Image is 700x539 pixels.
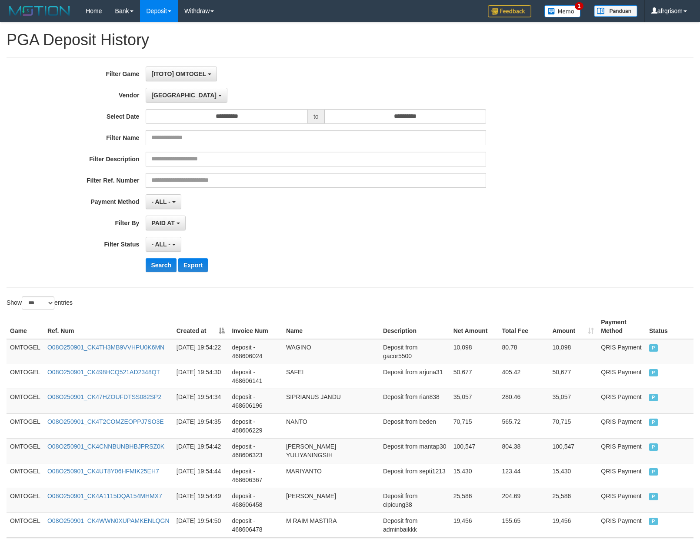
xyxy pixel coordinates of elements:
td: deposit - 468606229 [228,413,282,438]
td: QRIS Payment [597,364,646,389]
span: PAID [649,369,658,376]
span: to [308,109,324,124]
button: Export [178,258,208,272]
span: [GEOGRAPHIC_DATA] [151,92,217,99]
span: PAID [649,419,658,426]
td: 70,715 [450,413,499,438]
td: QRIS Payment [597,413,646,438]
td: WAGINO [283,339,380,364]
a: O08O250901_CK4CNNBUNBHBJPRSZ0K [47,443,164,450]
span: [ITOTO] OMTOGEL [151,70,206,77]
td: 70,715 [549,413,597,438]
label: Show entries [7,296,73,309]
h1: PGA Deposit History [7,31,693,49]
td: [PERSON_NAME] YULIYANINGSIH [283,438,380,463]
a: O08O250901_CK4TH3MB9VVHPU0K6MN [47,344,164,351]
td: 50,677 [450,364,499,389]
td: OMTOGEL [7,389,44,413]
td: 405.42 [499,364,549,389]
td: [DATE] 19:54:22 [173,339,229,364]
td: [DATE] 19:54:50 [173,512,229,537]
a: O08O250901_CK4A1115DQA154MHMX7 [47,492,162,499]
td: 15,430 [450,463,499,488]
td: 15,430 [549,463,597,488]
td: Deposit from gacor5500 [380,339,450,364]
td: [DATE] 19:54:34 [173,389,229,413]
td: QRIS Payment [597,488,646,512]
a: O08O250901_CK4WWN0XUPAMKENLQGN [47,517,170,524]
th: Ref. Num [44,314,173,339]
td: 100,547 [450,438,499,463]
td: 204.69 [499,488,549,512]
td: deposit - 468606024 [228,339,282,364]
td: deposit - 468606323 [228,438,282,463]
td: deposit - 468606367 [228,463,282,488]
td: OMTOGEL [7,463,44,488]
td: 25,586 [549,488,597,512]
span: PAID [649,493,658,500]
th: Created at: activate to sort column descending [173,314,229,339]
td: 565.72 [499,413,549,438]
td: deposit - 468606458 [228,488,282,512]
img: MOTION_logo.png [7,4,73,17]
span: PAID [649,394,658,401]
th: Invoice Num [228,314,282,339]
td: 19,456 [450,512,499,537]
td: OMTOGEL [7,413,44,438]
th: Total Fee [499,314,549,339]
span: PAID [649,518,658,525]
td: OMTOGEL [7,438,44,463]
td: [DATE] 19:54:42 [173,438,229,463]
select: Showentries [22,296,54,309]
button: [ITOTO] OMTOGEL [146,67,217,81]
td: Deposit from adminbaikkk [380,512,450,537]
button: - ALL - [146,194,181,209]
th: Amount: activate to sort column ascending [549,314,597,339]
td: Deposit from cipicung38 [380,488,450,512]
td: Deposit from arjuna31 [380,364,450,389]
a: O08O250901_CK4T2COMZEOPPJ7SO3E [47,418,164,425]
td: Deposit from rian838 [380,389,450,413]
td: 804.38 [499,438,549,463]
td: OMTOGEL [7,364,44,389]
td: 100,547 [549,438,597,463]
td: Deposit from septi1213 [380,463,450,488]
td: [PERSON_NAME] [283,488,380,512]
span: PAID AT [151,220,174,226]
td: OMTOGEL [7,339,44,364]
td: deposit - 468606141 [228,364,282,389]
button: PAID AT [146,216,185,230]
td: 19,456 [549,512,597,537]
th: Net Amount [450,314,499,339]
span: - ALL - [151,241,170,248]
span: 1 [575,2,584,10]
td: 155.65 [499,512,549,537]
img: panduan.png [594,5,637,17]
button: Search [146,258,177,272]
td: 280.46 [499,389,549,413]
a: O08O250901_CK498HCQ521AD2348QT [47,369,160,376]
td: 123.44 [499,463,549,488]
td: Deposit from mantap30 [380,438,450,463]
td: deposit - 468606196 [228,389,282,413]
img: Feedback.jpg [488,5,531,17]
td: Deposit from beden [380,413,450,438]
td: [DATE] 19:54:44 [173,463,229,488]
th: Status [646,314,693,339]
td: 10,098 [450,339,499,364]
td: MARIYANTO [283,463,380,488]
td: QRIS Payment [597,438,646,463]
a: O08O250901_CK47HZOUFDTSS082SP2 [47,393,161,400]
a: O08O250901_CK4UT8Y06HFMIK25EH7 [47,468,159,475]
td: 25,586 [450,488,499,512]
td: NANTO [283,413,380,438]
td: [DATE] 19:54:30 [173,364,229,389]
th: Game [7,314,44,339]
button: [GEOGRAPHIC_DATA] [146,88,227,103]
td: 10,098 [549,339,597,364]
td: OMTOGEL [7,488,44,512]
img: Button%20Memo.svg [544,5,581,17]
span: PAID [649,344,658,352]
td: QRIS Payment [597,389,646,413]
td: [DATE] 19:54:35 [173,413,229,438]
